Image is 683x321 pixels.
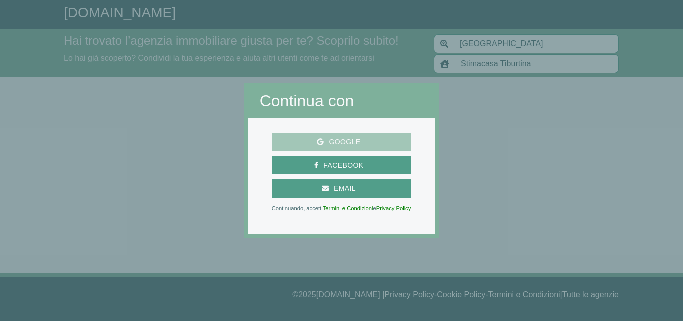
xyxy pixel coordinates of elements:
h2: Continua con [260,91,423,110]
button: Facebook [272,156,411,175]
span: Facebook [318,159,368,172]
button: Google [272,133,411,151]
a: Privacy Policy [376,205,411,211]
span: Email [329,182,361,195]
p: Continuando, accetti e [272,206,411,211]
span: Google [324,136,365,148]
a: Termini e Condizioni [323,205,373,211]
button: Email [272,179,411,198]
